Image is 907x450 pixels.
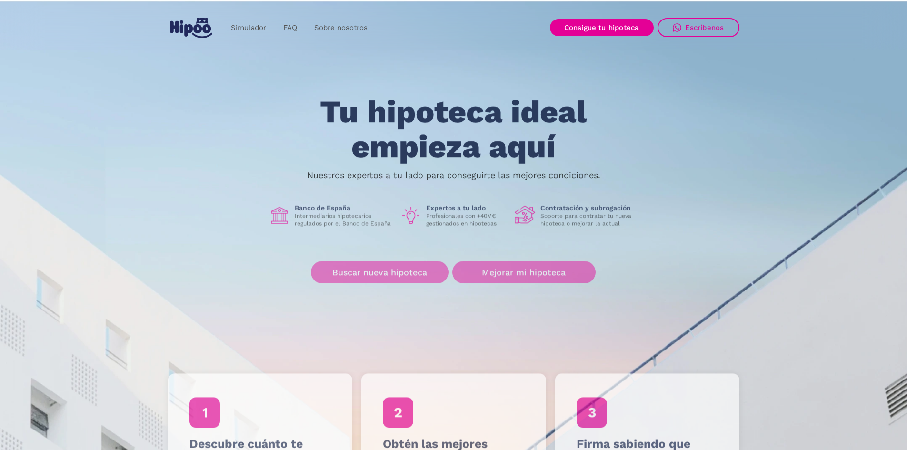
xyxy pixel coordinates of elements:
p: Intermediarios hipotecarios regulados por el Banco de España [295,212,393,228]
p: Nuestros expertos a tu lado para conseguirte las mejores condiciones. [307,171,600,179]
h1: Tu hipoteca ideal empieza aquí [273,95,634,164]
a: Mejorar mi hipoteca [452,261,596,284]
h1: Expertos a tu lado [426,204,507,212]
a: Sobre nosotros [306,19,376,37]
a: Simulador [222,19,275,37]
a: FAQ [275,19,306,37]
a: home [168,14,215,42]
a: Escríbenos [658,18,739,37]
p: Soporte para contratar tu nueva hipoteca o mejorar la actual [540,212,638,228]
a: Buscar nueva hipoteca [311,261,449,284]
a: Consigue tu hipoteca [550,19,654,36]
div: Escríbenos [685,23,724,32]
h1: Banco de España [295,204,393,212]
p: Profesionales con +40M€ gestionados en hipotecas [426,212,507,228]
h1: Contratación y subrogación [540,204,638,212]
